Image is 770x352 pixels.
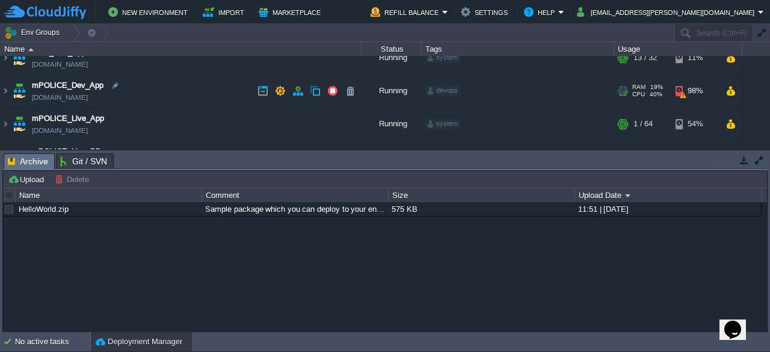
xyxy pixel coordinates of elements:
[461,5,511,19] button: Settings
[425,52,460,63] div: system
[633,141,657,173] div: 18 / 64
[108,5,191,19] button: New Environment
[203,188,388,202] div: Comment
[11,42,28,74] img: AMDAwAAAACH5BAEAAAAALAAAAAABAAEAAAICRAEAOw==
[15,332,90,351] div: No active tasks
[633,42,657,74] div: 13 / 32
[371,5,442,19] button: Refill Balance
[676,42,715,74] div: 11%
[1,108,10,140] img: AMDAwAAAACH5BAEAAAAALAAAAAABAAEAAAICRAEAOw==
[8,154,48,169] span: Archive
[259,5,324,19] button: Marketplace
[650,91,662,98] span: 40%
[633,108,653,140] div: 1 / 64
[28,48,34,51] img: AMDAwAAAACH5BAEAAAAALAAAAAABAAEAAAICRAEAOw==
[11,141,28,173] img: AMDAwAAAACH5BAEAAAAALAAAAAABAAEAAAICRAEAOw==
[524,5,558,19] button: Help
[632,91,645,98] span: CPU
[650,84,663,91] span: 19%
[575,202,760,216] div: 11:51 | [DATE]
[32,113,104,125] a: mPOLICE_Live_App
[1,75,10,107] img: AMDAwAAAACH5BAEAAAAALAAAAAABAAEAAAICRAEAOw==
[719,304,758,340] iframe: chat widget
[676,75,715,107] div: 98%
[362,75,422,107] div: Running
[11,75,28,107] img: AMDAwAAAACH5BAEAAAAALAAAAAABAAEAAAICRAEAOw==
[389,188,574,202] div: Size
[55,174,93,185] button: Delete
[32,91,88,103] a: [DOMAIN_NAME]
[615,42,742,56] div: Usage
[19,205,69,214] a: HelloWorld.zip
[32,146,101,158] a: mPOLICE_Live_DB
[632,84,645,91] span: RAM
[576,188,761,202] div: Upload Date
[202,202,387,216] div: Sample package which you can deploy to your environment. Feel free to delete and upload a package...
[362,141,422,173] div: Running
[425,119,460,129] div: system
[4,24,64,41] button: Env Groups
[1,141,10,173] img: AMDAwAAAACH5BAEAAAAALAAAAAABAAEAAAICRAEAOw==
[16,188,202,202] div: Name
[11,108,28,140] img: AMDAwAAAACH5BAEAAAAALAAAAAABAAEAAAICRAEAOw==
[577,5,758,19] button: [EMAIL_ADDRESS][PERSON_NAME][DOMAIN_NAME]
[32,79,103,91] a: mPOLICE_Dev_App
[362,42,422,74] div: Running
[676,141,715,173] div: 34%
[8,174,48,185] button: Upload
[32,58,88,70] a: [DOMAIN_NAME]
[425,85,460,96] div: devops
[422,42,614,56] div: Tags
[1,42,10,74] img: AMDAwAAAACH5BAEAAAAALAAAAAABAAEAAAICRAEAOw==
[60,154,107,168] span: Git / SVN
[362,42,421,56] div: Status
[4,5,86,20] img: CloudJiffy
[203,5,248,19] button: Import
[1,42,361,56] div: Name
[96,336,182,348] button: Deployment Manager
[362,108,422,140] div: Running
[676,108,715,140] div: 54%
[389,202,574,216] div: 575 KB
[32,125,88,137] a: [DOMAIN_NAME]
